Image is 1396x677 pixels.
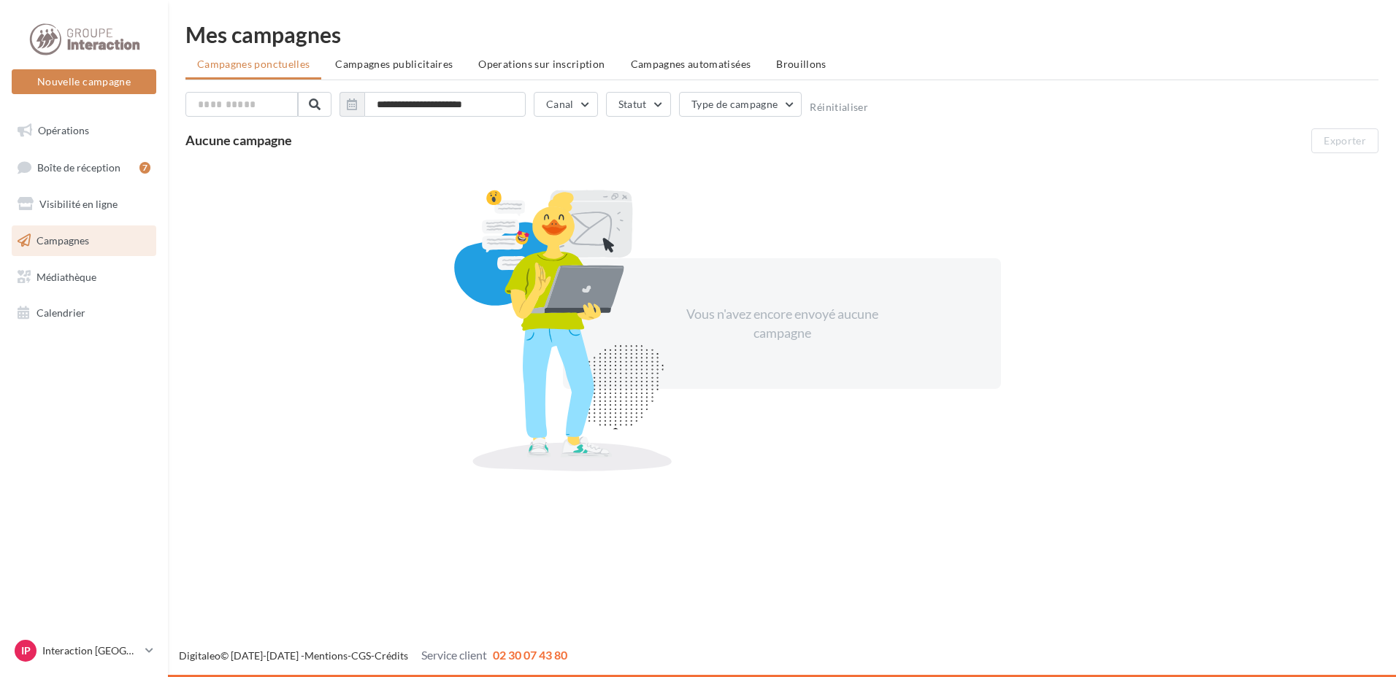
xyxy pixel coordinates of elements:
[776,58,827,70] span: Brouillons
[185,23,1378,45] div: Mes campagnes
[9,115,159,146] a: Opérations
[375,649,408,662] a: Crédits
[185,132,292,148] span: Aucune campagne
[179,649,567,662] span: © [DATE]-[DATE] - - -
[421,648,487,662] span: Service client
[534,92,598,117] button: Canal
[9,262,159,293] a: Médiathèque
[679,92,802,117] button: Type de campagne
[12,637,156,665] a: IP Interaction [GEOGRAPHIC_DATA]
[631,58,751,70] span: Campagnes automatisées
[37,234,89,247] span: Campagnes
[12,69,156,94] button: Nouvelle campagne
[139,162,150,174] div: 7
[38,124,89,136] span: Opérations
[656,305,908,342] div: Vous n'avez encore envoyé aucune campagne
[37,160,120,173] span: Boîte de réception
[493,648,567,662] span: 02 30 07 43 80
[21,643,31,658] span: IP
[37,270,96,282] span: Médiathèque
[9,298,159,328] a: Calendrier
[42,643,139,658] p: Interaction [GEOGRAPHIC_DATA]
[478,58,605,70] span: Operations sur inscription
[351,649,371,662] a: CGS
[810,101,868,113] button: Réinitialiser
[304,649,348,662] a: Mentions
[9,225,159,256] a: Campagnes
[606,92,671,117] button: Statut
[39,198,118,210] span: Visibilité en ligne
[1311,128,1378,153] button: Exporter
[9,189,159,220] a: Visibilité en ligne
[9,152,159,183] a: Boîte de réception7
[335,58,453,70] span: Campagnes publicitaires
[179,649,220,662] a: Digitaleo
[37,306,85,319] span: Calendrier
